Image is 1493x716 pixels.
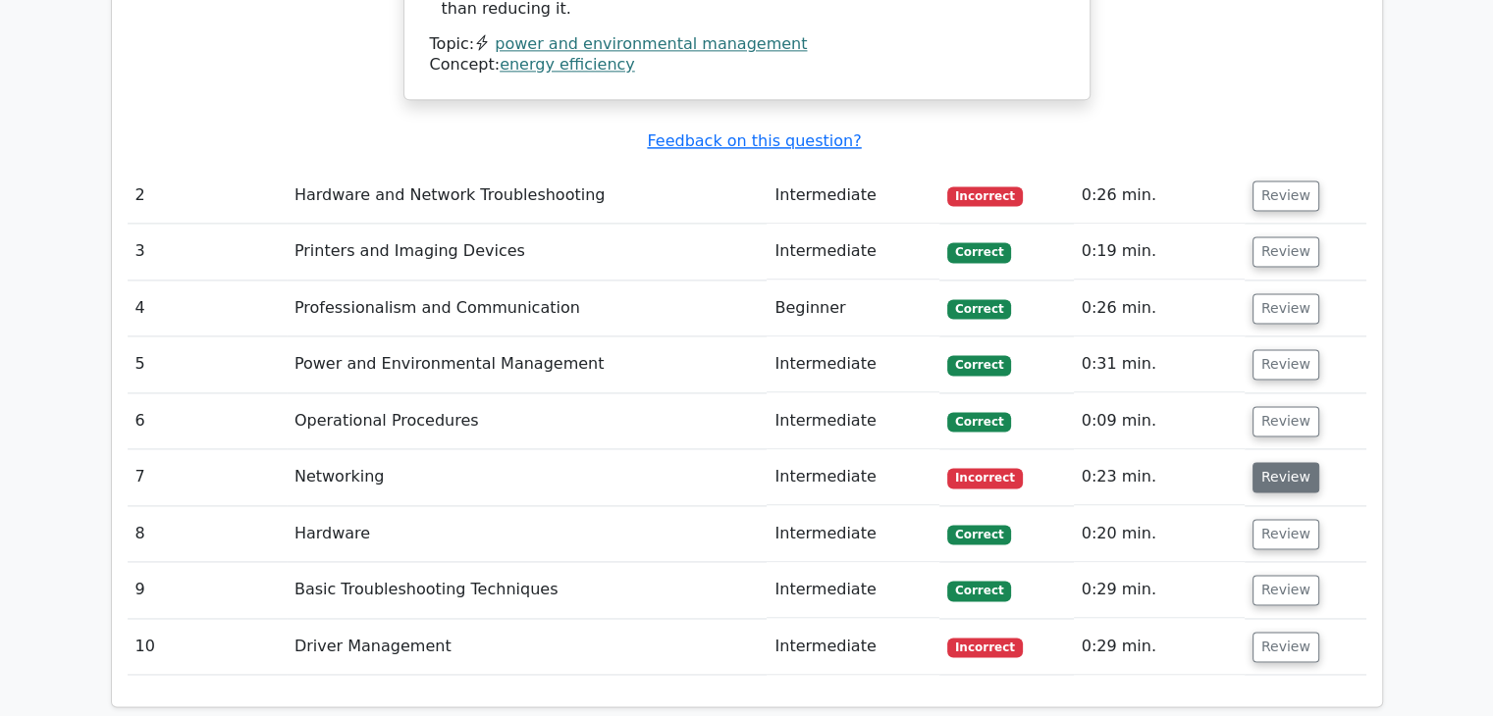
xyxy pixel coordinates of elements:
[1074,336,1245,392] td: 0:31 min.
[128,449,287,505] td: 7
[430,55,1064,76] div: Concept:
[287,506,768,562] td: Hardware
[767,224,939,280] td: Intermediate
[128,336,287,392] td: 5
[1253,632,1319,662] button: Review
[128,619,287,675] td: 10
[1074,224,1245,280] td: 0:19 min.
[767,562,939,618] td: Intermediate
[1253,349,1319,380] button: Review
[495,34,807,53] a: power and environmental management
[1253,519,1319,549] button: Review
[128,224,287,280] td: 3
[767,336,939,392] td: Intermediate
[287,281,768,336] td: Professionalism and Communication
[767,619,939,675] td: Intermediate
[287,562,768,618] td: Basic Troubleshooting Techniques
[1253,293,1319,324] button: Review
[947,412,1011,432] span: Correct
[767,281,939,336] td: Beginner
[1074,562,1245,618] td: 0:29 min.
[287,619,768,675] td: Driver Management
[767,168,939,224] td: Intermediate
[1074,281,1245,336] td: 0:26 min.
[947,186,1023,206] span: Incorrect
[430,34,1064,55] div: Topic:
[287,449,768,505] td: Networking
[500,55,635,74] a: energy efficiency
[287,336,768,392] td: Power and Environmental Management
[767,393,939,449] td: Intermediate
[947,581,1011,600] span: Correct
[128,506,287,562] td: 8
[767,449,939,505] td: Intermediate
[1253,575,1319,605] button: Review
[128,281,287,336] td: 4
[1074,393,1245,449] td: 0:09 min.
[947,242,1011,262] span: Correct
[1074,619,1245,675] td: 0:29 min.
[128,168,287,224] td: 2
[947,299,1011,319] span: Correct
[1253,462,1319,492] button: Review
[287,168,768,224] td: Hardware and Network Troubleshooting
[947,638,1023,657] span: Incorrect
[947,355,1011,375] span: Correct
[767,506,939,562] td: Intermediate
[1074,506,1245,562] td: 0:20 min.
[947,525,1011,544] span: Correct
[287,224,768,280] td: Printers and Imaging Devices
[128,393,287,449] td: 6
[1074,168,1245,224] td: 0:26 min.
[1253,236,1319,267] button: Review
[1253,180,1319,211] button: Review
[128,562,287,618] td: 9
[1253,406,1319,436] button: Review
[947,468,1023,487] span: Incorrect
[647,131,861,150] a: Feedback on this question?
[1074,449,1245,505] td: 0:23 min.
[287,393,768,449] td: Operational Procedures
